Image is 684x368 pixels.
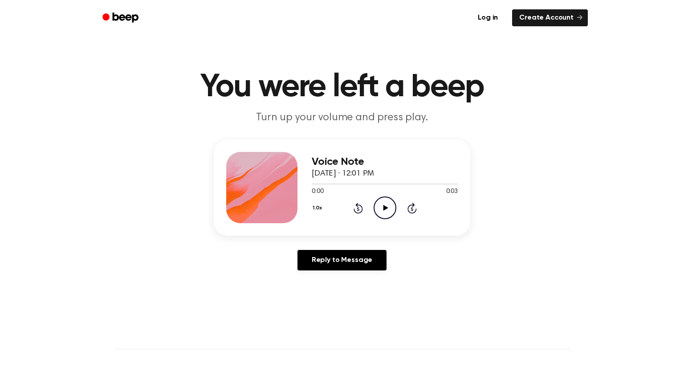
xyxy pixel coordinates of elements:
[171,110,513,125] p: Turn up your volume and press play.
[312,200,325,216] button: 1.0x
[512,9,588,26] a: Create Account
[469,8,507,28] a: Log in
[312,170,374,178] span: [DATE] · 12:01 PM
[114,71,570,103] h1: You were left a beep
[297,250,387,270] a: Reply to Message
[312,187,323,196] span: 0:00
[96,9,147,27] a: Beep
[446,187,458,196] span: 0:03
[312,156,458,168] h3: Voice Note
